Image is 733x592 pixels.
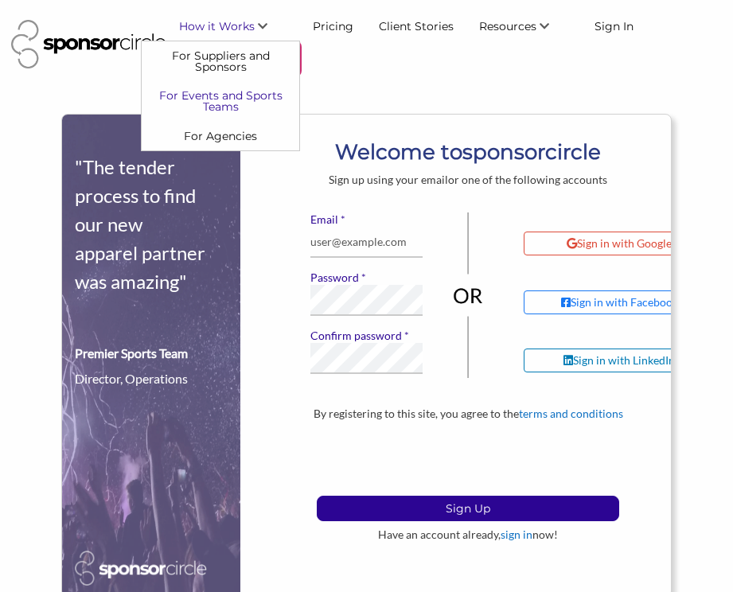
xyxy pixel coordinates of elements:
h1: Welcome to circle [265,138,671,166]
div: Sign in with Google [567,236,672,251]
a: Client Stories [366,11,466,40]
iframe: reCAPTCHA [347,427,589,489]
li: Resources [466,11,582,40]
a: For Agencies [142,122,299,150]
div: Director, Operations [75,369,188,388]
a: For Suppliers and Sponsors [142,41,299,81]
div: "The tender process to find our new apparel partner was amazing" [75,153,207,296]
img: Sponsor Circle Logo [75,551,207,586]
li: How it Works [166,11,300,40]
p: Sign Up [318,497,618,520]
input: user@example.com [310,227,422,258]
a: Pricing [300,11,366,40]
a: terms and conditions [519,407,623,420]
img: Sponsor Circle Logo [11,20,166,68]
div: Premier Sports Team [75,344,188,363]
label: Email [310,212,422,227]
a: Sign in with LinkedIn [524,349,659,372]
div: Sign in with LinkedIn [563,353,675,368]
a: Sign in with Facebook [524,290,659,314]
div: Sign in with Facebook [561,295,678,310]
label: Password [310,271,422,285]
a: For Events and Sports Teams [142,81,299,121]
a: Sign in with Google [524,232,659,255]
div: By registering to this site, you agree to the Have an account already, now! [265,407,671,542]
span: or one of the following accounts [448,173,607,186]
div: Sign up using your email [265,173,671,187]
a: sign in [501,528,532,541]
img: or-divider-vertical-04be836281eac2ff1e2d8b3dc99963adb0027f4cd6cf8dbd6b945673e6b3c68b.png [453,212,483,378]
button: Sign Up [317,496,619,521]
label: Confirm password [310,329,422,343]
b: sponsor [462,139,545,165]
span: Resources [479,19,536,33]
a: Sign In [582,11,646,40]
span: How it Works [179,19,255,33]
